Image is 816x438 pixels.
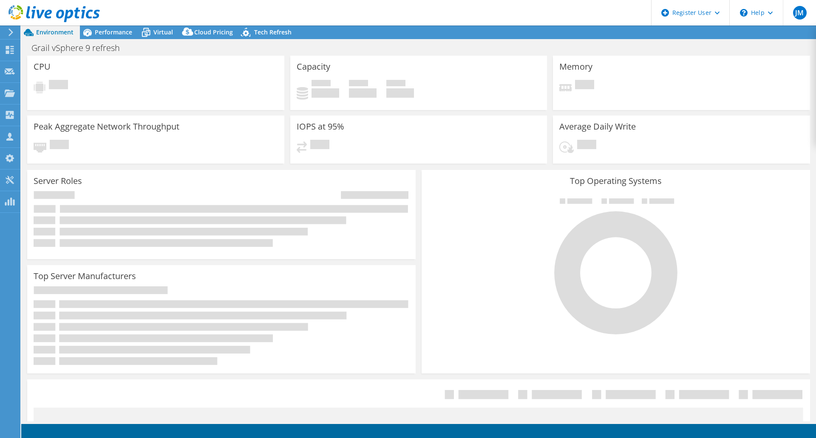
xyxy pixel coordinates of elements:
[740,9,748,17] svg: \n
[194,28,233,36] span: Cloud Pricing
[386,80,405,88] span: Total
[312,88,339,98] h4: 0 GiB
[28,43,133,53] h1: Grail vSphere 9 refresh
[312,80,331,88] span: Used
[49,80,68,91] span: Pending
[349,88,377,98] h4: 0 GiB
[297,122,344,131] h3: IOPS at 95%
[559,122,636,131] h3: Average Daily Write
[34,176,82,186] h3: Server Roles
[428,176,804,186] h3: Top Operating Systems
[95,28,132,36] span: Performance
[310,140,329,151] span: Pending
[577,140,596,151] span: Pending
[36,28,74,36] span: Environment
[349,80,368,88] span: Free
[34,62,51,71] h3: CPU
[559,62,592,71] h3: Memory
[34,271,136,281] h3: Top Server Manufacturers
[50,140,69,151] span: Pending
[297,62,330,71] h3: Capacity
[793,6,807,20] span: JM
[34,122,179,131] h3: Peak Aggregate Network Throughput
[575,80,594,91] span: Pending
[254,28,292,36] span: Tech Refresh
[153,28,173,36] span: Virtual
[386,88,414,98] h4: 0 GiB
